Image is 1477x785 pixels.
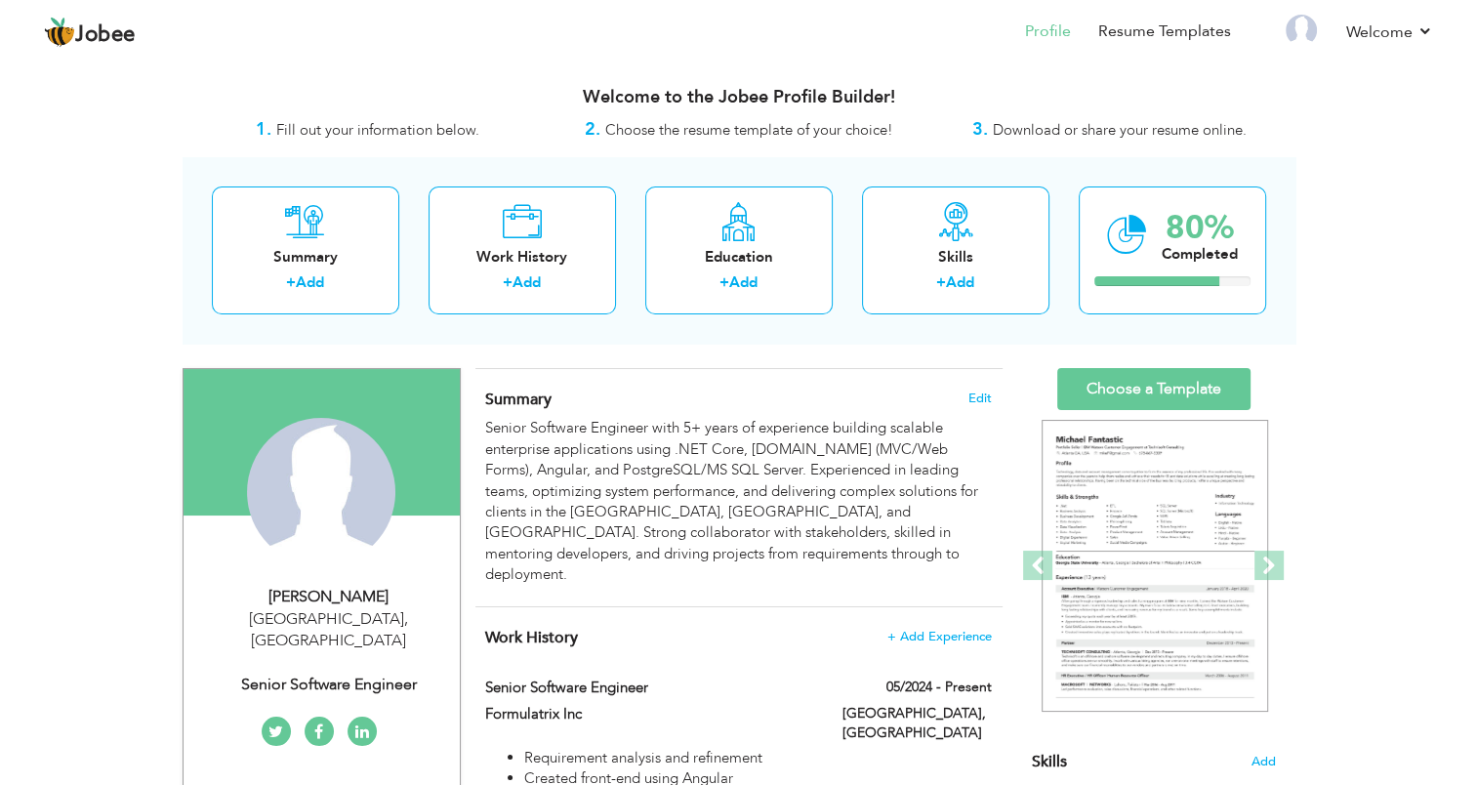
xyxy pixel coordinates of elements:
[524,748,991,768] li: Requirement analysis and refinement
[1098,21,1231,43] a: Resume Templates
[513,272,541,292] a: Add
[44,17,75,48] img: jobee.io
[842,704,992,743] label: [GEOGRAPHIC_DATA], [GEOGRAPHIC_DATA]
[1162,244,1238,265] div: Completed
[605,120,893,140] span: Choose the resume template of your choice!
[485,628,991,647] h4: This helps to show the companies you have worked for.
[198,674,460,696] div: Senior Software Engineer
[1251,753,1276,771] span: Add
[878,247,1034,268] div: Skills
[936,272,946,293] label: +
[972,117,988,142] strong: 3.
[44,17,136,48] a: Jobee
[444,247,600,268] div: Work History
[485,418,991,585] div: Senior Software Engineer with 5+ years of experience building scalable enterprise applications us...
[1286,15,1317,46] img: Profile Img
[247,418,395,566] img: Ahmad Hussain
[968,392,992,405] span: Edit
[1032,751,1067,772] span: Skills
[729,272,758,292] a: Add
[276,120,479,140] span: Fill out your information below.
[485,390,991,409] h4: Adding a summary is a quick and easy way to highlight your experience and interests.
[719,272,729,293] label: +
[661,247,817,268] div: Education
[946,272,974,292] a: Add
[75,24,136,46] span: Jobee
[485,389,552,410] span: Summary
[887,630,992,643] span: + Add Experience
[585,117,600,142] strong: 2.
[183,88,1295,107] h3: Welcome to the Jobee Profile Builder!
[485,704,813,724] label: Formulatrix Inc
[503,272,513,293] label: +
[1346,21,1433,44] a: Welcome
[256,117,271,142] strong: 1.
[198,608,460,653] div: [GEOGRAPHIC_DATA] [GEOGRAPHIC_DATA]
[296,272,324,292] a: Add
[1057,368,1251,410] a: Choose a Template
[198,586,460,608] div: [PERSON_NAME]
[1025,21,1071,43] a: Profile
[227,247,384,268] div: Summary
[485,627,578,648] span: Work History
[485,678,813,698] label: Senior Software Engineer
[886,678,992,697] label: 05/2024 - Present
[286,272,296,293] label: +
[993,120,1247,140] span: Download or share your resume online.
[1162,212,1238,244] div: 80%
[404,608,408,630] span: ,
